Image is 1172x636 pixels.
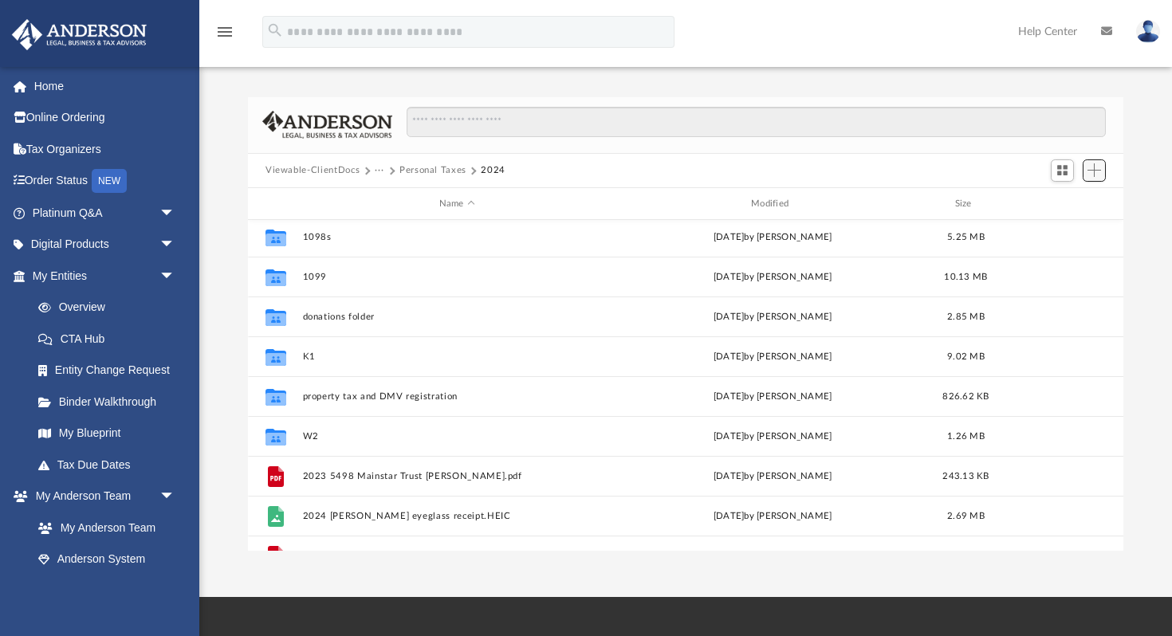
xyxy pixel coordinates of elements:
[481,163,505,178] button: 2024
[303,391,612,402] button: property tax and DMV registration
[619,270,927,285] div: [DATE] by [PERSON_NAME]
[22,575,191,607] a: Client Referrals
[934,197,998,211] div: Size
[947,352,985,361] span: 9.02 MB
[11,165,199,198] a: Order StatusNEW
[303,232,612,242] button: 1098s
[215,30,234,41] a: menu
[947,233,985,241] span: 5.25 MB
[619,430,927,444] div: [DATE] by [PERSON_NAME]
[11,260,199,292] a: My Entitiesarrow_drop_down
[619,310,927,324] div: [DATE] by [PERSON_NAME]
[265,163,360,178] button: Viewable-ClientDocs
[303,351,612,362] button: K1
[1051,159,1075,182] button: Switch to Grid View
[303,312,612,322] button: donations folder
[22,292,199,324] a: Overview
[215,22,234,41] i: menu
[942,472,989,481] span: 243.13 KB
[7,19,151,50] img: Anderson Advisors Platinum Portal
[22,449,199,481] a: Tax Due Dates
[159,481,191,513] span: arrow_drop_down
[375,163,385,178] button: ···
[22,544,191,575] a: Anderson System
[22,418,191,450] a: My Blueprint
[22,386,199,418] a: Binder Walkthrough
[942,392,989,401] span: 826.62 KB
[266,22,284,39] i: search
[619,350,927,364] div: [DATE] by [PERSON_NAME]
[248,220,1123,551] div: grid
[303,272,612,282] button: 1099
[947,432,985,441] span: 1.26 MB
[944,273,987,281] span: 10.13 MB
[618,197,927,211] div: Modified
[302,197,612,211] div: Name
[22,323,199,355] a: CTA Hub
[11,70,199,102] a: Home
[22,355,199,387] a: Entity Change Request
[407,107,1106,137] input: Search files and folders
[1005,197,1116,211] div: id
[159,260,191,292] span: arrow_drop_down
[619,230,927,245] div: [DATE] by [PERSON_NAME]
[1136,20,1160,43] img: User Pic
[947,312,985,321] span: 2.85 MB
[92,169,127,193] div: NEW
[303,471,612,481] button: 2023 5498 Mainstar Trust [PERSON_NAME].pdf
[1083,159,1107,182] button: Add
[11,197,199,229] a: Platinum Q&Aarrow_drop_down
[255,197,295,211] div: id
[619,390,927,404] div: [DATE] by [PERSON_NAME]
[619,509,927,524] div: [DATE] by [PERSON_NAME]
[619,549,927,563] div: [DATE] by [PERSON_NAME]
[947,512,985,520] span: 2.69 MB
[159,229,191,261] span: arrow_drop_down
[11,133,199,165] a: Tax Organizers
[11,481,191,512] a: My Anderson Teamarrow_drop_down
[11,102,199,134] a: Online Ordering
[11,229,199,261] a: Digital Productsarrow_drop_down
[159,197,191,230] span: arrow_drop_down
[399,163,466,178] button: Personal Taxes
[619,469,927,484] div: [DATE] by [PERSON_NAME]
[22,512,183,544] a: My Anderson Team
[303,511,612,521] button: 2024 [PERSON_NAME] eyeglass receipt.HEIC
[303,431,612,442] button: W2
